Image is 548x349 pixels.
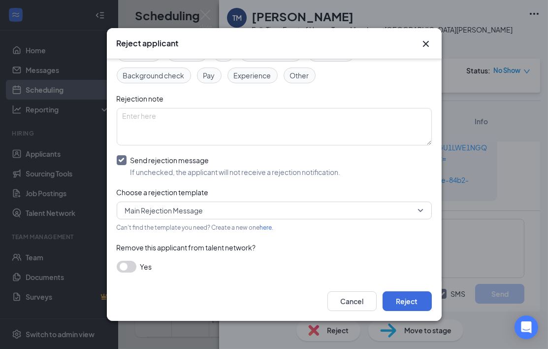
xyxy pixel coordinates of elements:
[123,70,185,81] span: Background check
[140,261,152,273] span: Yes
[117,94,164,103] span: Rejection note
[203,70,215,81] span: Pay
[117,38,179,49] h3: Reject applicant
[383,291,432,311] button: Reject
[125,203,203,218] span: Main Rejection Message
[117,188,209,197] span: Choose a rejection template
[234,70,271,81] span: Experience
[420,38,432,50] button: Close
[420,38,432,50] svg: Cross
[117,224,274,231] span: Can't find the template you need? Create a new one .
[515,315,538,339] div: Open Intercom Messenger
[260,224,272,231] a: here
[290,70,309,81] span: Other
[327,291,377,311] button: Cancel
[117,243,256,252] span: Remove this applicant from talent network?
